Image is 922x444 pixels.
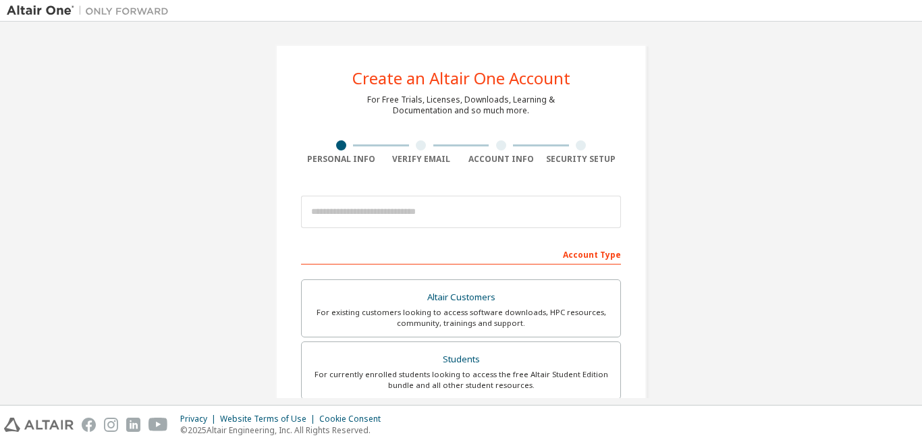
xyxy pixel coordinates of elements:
[126,418,140,432] img: linkedin.svg
[82,418,96,432] img: facebook.svg
[301,243,621,265] div: Account Type
[104,418,118,432] img: instagram.svg
[381,154,462,165] div: Verify Email
[367,94,555,116] div: For Free Trials, Licenses, Downloads, Learning & Documentation and so much more.
[148,418,168,432] img: youtube.svg
[310,307,612,329] div: For existing customers looking to access software downloads, HPC resources, community, trainings ...
[7,4,175,18] img: Altair One
[319,414,389,424] div: Cookie Consent
[301,154,381,165] div: Personal Info
[4,418,74,432] img: altair_logo.svg
[310,350,612,369] div: Students
[220,414,319,424] div: Website Terms of Use
[310,369,612,391] div: For currently enrolled students looking to access the free Altair Student Edition bundle and all ...
[180,424,389,436] p: © 2025 Altair Engineering, Inc. All Rights Reserved.
[310,288,612,307] div: Altair Customers
[541,154,622,165] div: Security Setup
[180,414,220,424] div: Privacy
[461,154,541,165] div: Account Info
[352,70,570,86] div: Create an Altair One Account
